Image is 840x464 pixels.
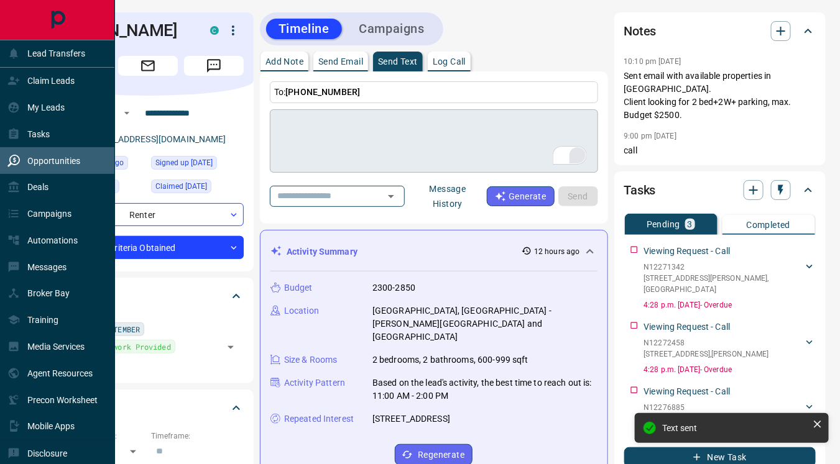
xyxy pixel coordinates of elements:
[624,132,677,140] p: 9:00 pm [DATE]
[287,245,358,258] p: Activity Summary
[372,281,415,294] p: 2300-2850
[644,402,769,413] p: N12276885
[644,348,769,360] p: [STREET_ADDRESS] , [PERSON_NAME]
[624,180,656,200] h2: Tasks
[624,175,816,205] div: Tasks
[265,57,303,66] p: Add Note
[433,57,466,66] p: Log Call
[644,335,816,362] div: N12272458[STREET_ADDRESS],[PERSON_NAME]
[487,186,554,206] button: Generate
[279,115,589,168] textarea: To enrich screen reader interactions, please activate Accessibility in Grammarly extension settings
[285,87,360,97] span: [PHONE_NUMBER]
[118,56,178,76] span: Email
[284,376,345,389] p: Activity Pattern
[372,412,450,425] p: [STREET_ADDRESS]
[318,57,363,66] p: Send Email
[647,220,680,229] p: Pending
[52,20,192,40] h1: [PERSON_NAME]
[624,70,816,122] p: Sent email with available properties in [GEOGRAPHIC_DATA]. Client looking for 2 bed+2W+ parking, ...
[624,16,816,46] div: Notes
[644,273,803,295] p: [STREET_ADDRESS][PERSON_NAME] , [GEOGRAPHIC_DATA]
[644,259,816,298] div: N12271342[STREET_ADDRESS][PERSON_NAME],[GEOGRAPHIC_DATA]
[151,430,244,442] p: Timeframe:
[662,423,808,433] div: Text sent
[184,56,244,76] span: Message
[52,393,244,423] div: Criteria
[534,246,579,257] p: 12 hours ago
[52,203,244,226] div: Renter
[86,134,226,144] a: [EMAIL_ADDRESS][DOMAIN_NAME]
[210,26,219,35] div: condos.ca
[408,179,487,214] button: Message History
[151,156,244,173] div: Mon Jun 16 2025
[644,385,731,398] p: Viewing Request - Call
[688,220,693,229] p: 3
[155,180,207,193] span: Claimed [DATE]
[270,81,598,103] p: To:
[382,188,400,205] button: Open
[372,376,598,403] p: Based on the lead's activity, the best time to reach out is: 11:00 AM - 2:00 PM
[624,144,816,157] p: call
[151,180,244,197] div: Mon Jun 16 2025
[644,299,816,311] p: 4:28 p.m. [DATE] - Overdue
[60,340,171,353] span: Rental Paperwork Provided
[52,236,244,259] div: Criteria Obtained
[119,106,134,121] button: Open
[644,337,769,348] p: N12272458
[747,221,791,229] p: Completed
[644,399,816,427] div: N12276885[STREET_ADDRESS],[PERSON_NAME]
[284,281,313,294] p: Budget
[644,245,731,258] p: Viewing Request - Call
[284,304,319,317] p: Location
[644,262,803,273] p: N12271342
[644,321,731,334] p: Viewing Request - Call
[270,240,598,263] div: Activity Summary12 hours ago
[372,353,528,366] p: 2 bedrooms, 2 bathrooms, 600-999 sqft
[266,19,342,39] button: Timeline
[378,57,418,66] p: Send Text
[624,21,657,41] h2: Notes
[624,57,681,66] p: 10:10 pm [DATE]
[284,412,354,425] p: Repeated Interest
[284,353,338,366] p: Size & Rooms
[222,339,239,356] button: Open
[52,281,244,311] div: Tags
[155,157,213,169] span: Signed up [DATE]
[644,364,816,375] p: 4:28 p.m. [DATE] - Overdue
[372,304,598,343] p: [GEOGRAPHIC_DATA], [GEOGRAPHIC_DATA] - [PERSON_NAME][GEOGRAPHIC_DATA] and [GEOGRAPHIC_DATA]
[347,19,437,39] button: Campaigns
